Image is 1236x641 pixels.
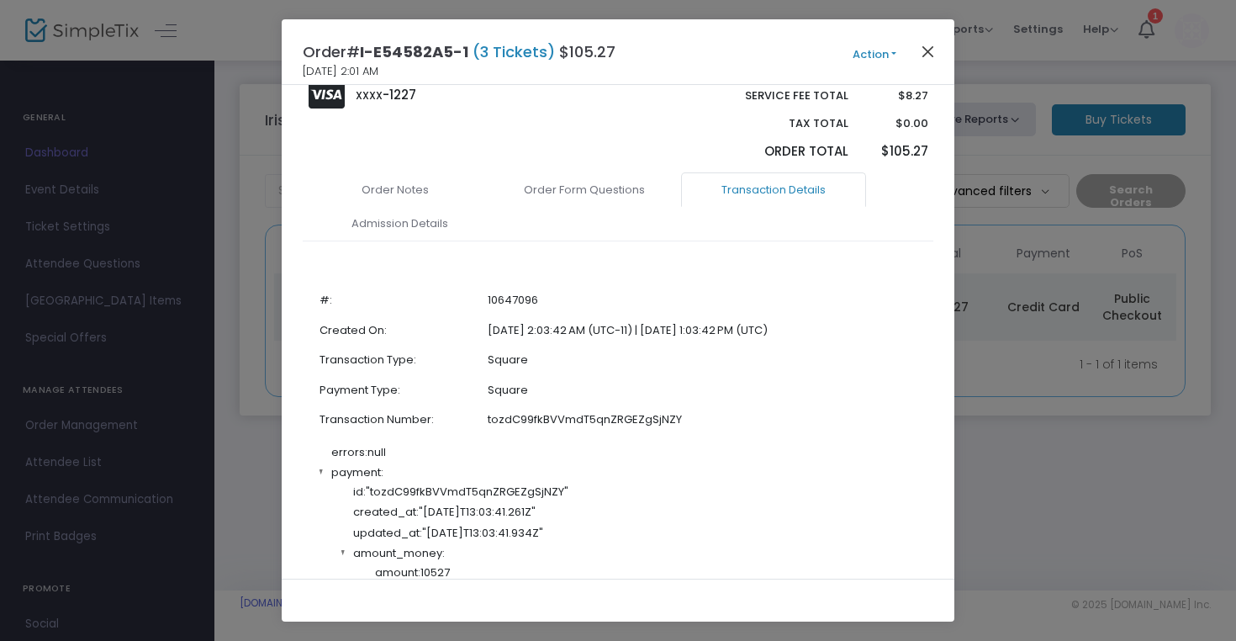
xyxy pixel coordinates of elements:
[864,142,927,162] p: $105.27
[705,87,848,104] p: Service Fee Total
[418,564,420,580] span: :
[824,45,925,64] button: Action
[366,484,568,500] span: "tozdC99fkBVVmdT5qnZRGEZgSjNZY"
[420,525,422,541] span: :
[320,315,488,346] td: Created On:
[681,172,866,208] a: Transaction Details
[353,545,442,561] span: amount_money
[320,285,488,315] td: #:
[705,142,848,162] p: Order Total
[468,41,559,62] span: (3 Tickets)
[320,345,488,375] td: Transaction Type:
[303,40,615,63] h4: Order# $105.27
[488,315,916,346] td: [DATE] 2:03:42 AM (UTC-11) | [DATE] 1:03:42 PM (UTC)
[360,41,468,62] span: I-E54582A5-1
[488,375,916,405] td: Square
[353,484,363,500] span: id
[331,464,381,480] span: payment
[303,172,488,208] a: Order Notes
[365,444,367,460] span: :
[422,525,543,541] span: "[DATE]T13:03:41.934Z"
[375,564,418,580] span: amount
[367,444,386,460] span: null
[307,206,492,241] a: Admission Details
[381,464,383,480] span: :
[416,504,419,520] span: :
[488,405,916,435] td: tozdC99fkBVVmdT5qnZRGEZgSjNZY
[864,87,927,104] p: $8.27
[320,405,488,435] td: Transaction Number:
[353,504,416,520] span: created_at
[320,375,488,405] td: Payment Type:
[488,285,916,315] td: 10647096
[488,345,916,375] td: Square
[363,484,366,500] span: :
[917,40,939,62] button: Close
[492,172,677,208] a: Order Form Questions
[442,545,445,561] span: :
[705,115,848,132] p: Tax Total
[864,115,927,132] p: $0.00
[420,564,450,580] span: 10527
[419,504,536,520] span: "[DATE]T13:03:41.261Z"
[353,525,420,541] span: updated_at
[303,63,378,80] span: [DATE] 2:01 AM
[331,444,365,460] span: errors
[356,88,383,103] span: XXXX
[383,86,416,103] span: -1227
